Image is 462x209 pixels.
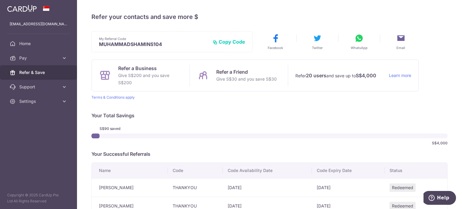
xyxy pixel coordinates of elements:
[168,178,223,197] td: THANKYOU
[312,178,385,197] td: [DATE]
[92,163,168,178] th: Name
[118,72,182,86] p: Give S$200 and you save S$200
[389,72,411,79] a: Learn more
[396,45,405,50] span: Email
[356,72,376,79] strong: S$4,000
[19,98,59,104] span: Settings
[14,4,26,10] span: Help
[341,33,377,50] button: WhatsApp
[312,163,385,178] th: Code Expiry Date
[19,69,59,75] span: Refer & Save
[99,36,208,41] p: My Referral Code
[300,33,335,50] button: Twitter
[168,163,223,178] th: Code
[100,126,131,131] span: S$90 saved
[223,163,312,178] th: Code Availability Date
[19,41,59,47] span: Home
[216,68,277,75] p: Refer a Friend
[99,41,208,47] p: MUHAMMADSHAMINS104
[432,141,448,146] span: S$4,000
[213,39,245,45] button: Copy Code
[306,72,326,79] strong: 20 users
[118,65,182,72] p: Refer a Business
[258,33,293,50] button: Facebook
[216,75,277,83] p: Give S$30 and you save S$30
[268,45,283,50] span: Facebook
[19,55,59,61] span: Pay
[91,12,448,22] h4: Refer your contacts and save more $
[91,112,448,119] p: Your Total Savings
[385,163,447,178] th: Status
[91,95,135,100] a: Terms & Conditions apply
[92,178,168,197] td: [PERSON_NAME]
[7,5,37,12] img: CardUp
[10,21,67,27] p: [EMAIL_ADDRESS][DOMAIN_NAME]
[295,72,384,79] p: Refer and save up to
[91,150,448,158] p: Your Successful Referrals
[19,84,59,90] span: Support
[390,183,416,192] span: Redeemed
[383,33,419,50] button: Email
[223,178,312,197] td: [DATE]
[312,45,323,50] span: Twitter
[351,45,368,50] span: WhatsApp
[423,191,456,206] iframe: Opens a widget where you can find more information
